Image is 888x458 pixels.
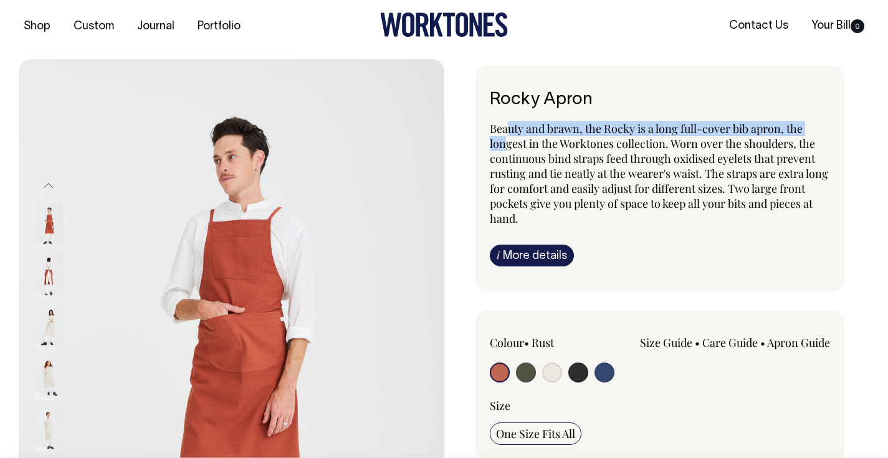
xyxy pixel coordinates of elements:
[702,335,758,350] a: Care Guide
[35,357,63,401] img: natural
[496,426,575,441] span: One Size Fits All
[490,245,574,266] a: iMore details
[490,335,626,350] div: Colour
[490,90,831,110] h6: Rocky Apron
[35,255,63,298] img: rust
[497,248,500,261] span: i
[490,422,581,445] input: One Size Fits All
[490,121,828,226] span: Beauty and brawn, the Rocky is a long full-cover bib apron, the longest in the Worktones collecti...
[193,16,246,37] a: Portfolio
[490,398,831,413] div: Size
[69,16,119,37] a: Custom
[39,172,58,200] button: Previous
[532,335,554,350] label: Rust
[806,16,869,36] a: Your Bill0
[760,335,765,350] span: •
[851,19,864,33] span: 0
[524,335,529,350] span: •
[35,203,63,247] img: rust
[640,335,692,350] a: Size Guide
[695,335,700,350] span: •
[132,16,179,37] a: Journal
[767,335,830,350] a: Apron Guide
[724,16,793,36] a: Contact Us
[19,16,55,37] a: Shop
[35,408,63,452] img: natural
[35,306,63,349] img: natural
